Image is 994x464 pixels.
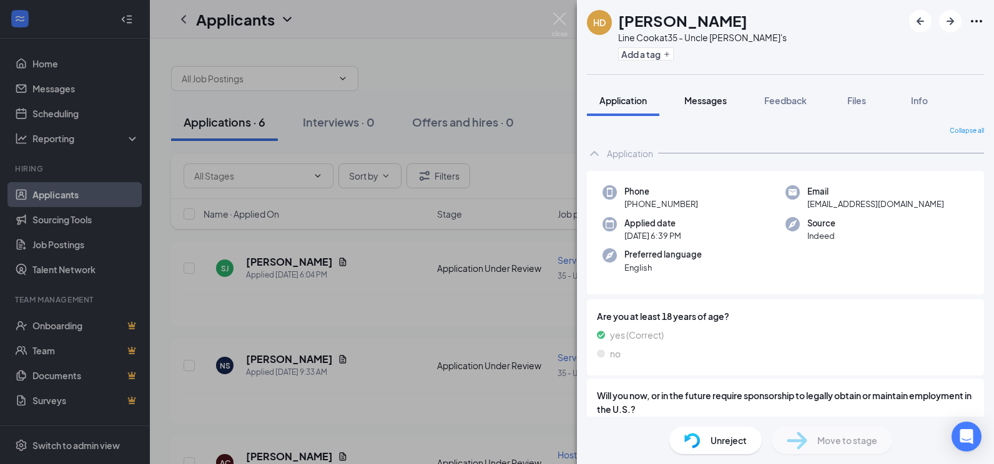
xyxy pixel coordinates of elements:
span: yes (Correct) [610,328,664,342]
span: English [624,261,702,274]
span: Preferred language [624,248,702,261]
span: [EMAIL_ADDRESS][DOMAIN_NAME] [807,198,944,210]
span: Phone [624,185,698,198]
button: ArrowRight [939,10,962,32]
span: no [610,347,621,360]
button: ArrowLeftNew [909,10,932,32]
h1: [PERSON_NAME] [618,10,747,31]
span: Info [911,95,928,106]
span: Are you at least 18 years of age? [597,309,974,323]
svg: ArrowLeftNew [913,14,928,29]
span: Source [807,217,835,230]
span: Unreject [711,433,747,447]
span: Move to stage [817,433,877,447]
div: HD [593,16,606,29]
span: [PHONE_NUMBER] [624,198,698,210]
span: Collapse all [950,126,984,136]
span: Application [599,95,647,106]
span: Feedback [764,95,807,106]
span: Email [807,185,944,198]
svg: Ellipses [969,14,984,29]
svg: ChevronUp [587,146,602,161]
svg: Plus [663,51,671,58]
span: Messages [684,95,727,106]
span: [DATE] 6:39 PM [624,230,681,242]
svg: ArrowRight [943,14,958,29]
span: Will you now, or in the future require sponsorship to legally obtain or maintain employment in th... [597,389,974,416]
span: Files [847,95,866,106]
span: Applied date [624,217,681,230]
button: PlusAdd a tag [618,47,674,60]
div: Application [607,147,653,160]
span: Indeed [807,230,835,242]
div: Line Cook at 35 - Uncle [PERSON_NAME]'s [618,31,787,44]
div: Open Intercom Messenger [952,422,982,452]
